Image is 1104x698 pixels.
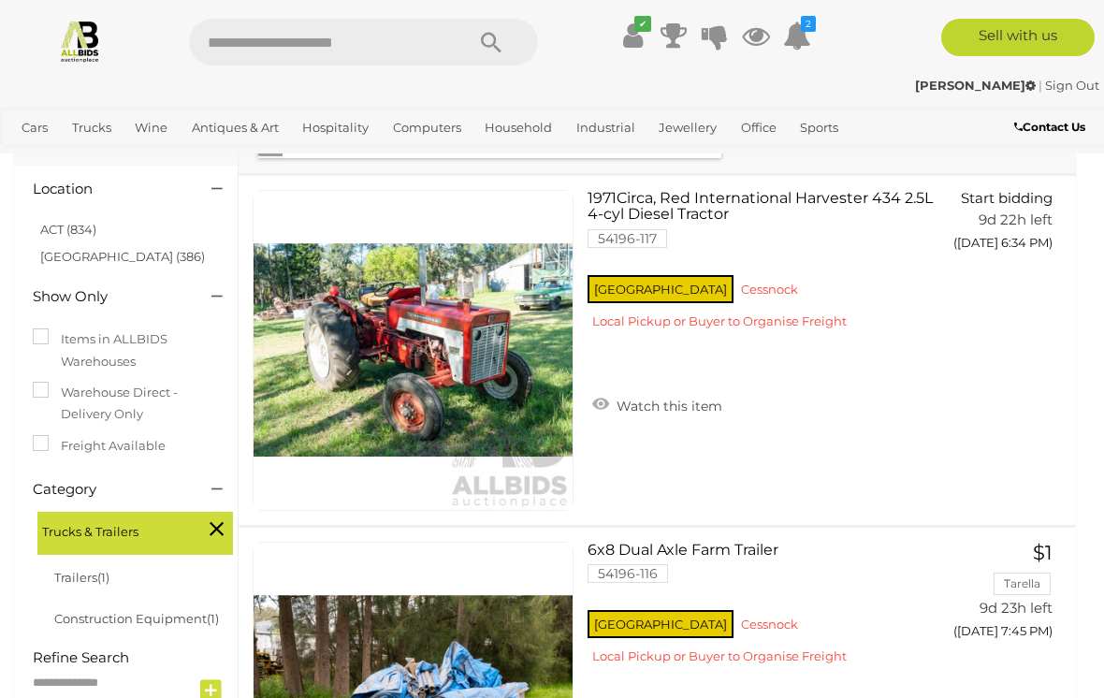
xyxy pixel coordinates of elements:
[33,482,183,498] h4: Category
[14,143,162,174] a: [GEOGRAPHIC_DATA]
[385,112,469,143] a: Computers
[42,516,182,543] span: Trucks & Trailers
[941,19,1095,56] a: Sell with us
[961,189,1053,207] span: Start bidding
[612,398,722,414] span: Watch this item
[33,650,233,666] h4: Refine Search
[602,190,922,343] a: 1971Circa, Red International Harvester 434 2.5L 4-cyl Diesel Tractor 54196-117 [GEOGRAPHIC_DATA] ...
[40,222,96,237] a: ACT (834)
[184,112,286,143] a: Antiques & Art
[33,289,183,305] h4: Show Only
[33,328,219,372] label: Items in ALLBIDS Warehouses
[1014,117,1090,138] a: Contact Us
[915,78,1039,93] a: [PERSON_NAME]
[951,542,1057,649] a: $1 Tarella 9d 23h left ([DATE] 7:45 PM)
[569,112,643,143] a: Industrial
[915,78,1036,93] strong: [PERSON_NAME]
[1039,78,1042,93] span: |
[1045,78,1099,93] a: Sign Out
[33,382,219,426] label: Warehouse Direct - Delivery Only
[1014,120,1085,134] b: Contact Us
[207,611,219,626] span: (1)
[651,112,724,143] a: Jewellery
[97,570,109,585] span: (1)
[734,112,784,143] a: Office
[602,542,922,678] a: 6x8 Dual Axle Farm Trailer 54196-116 [GEOGRAPHIC_DATA] Cessnock Local Pickup or Buyer to Organise...
[618,19,646,52] a: ✔
[634,16,651,32] i: ✔
[295,112,376,143] a: Hospitality
[477,112,559,143] a: Household
[783,19,811,52] a: 2
[33,128,154,156] a: Alert this sale
[792,112,846,143] a: Sports
[54,570,109,585] a: Trailers(1)
[588,390,727,418] a: Watch this item
[14,112,55,143] a: Cars
[444,19,538,65] button: Search
[127,112,175,143] a: Wine
[54,611,219,626] a: Construction Equipment(1)
[33,435,166,457] label: Freight Available
[951,190,1057,261] a: Start bidding 9d 22h left ([DATE] 6:34 PM)
[1033,541,1053,564] span: $1
[65,112,119,143] a: Trucks
[801,16,816,32] i: 2
[254,191,573,510] img: 54196-117a.jpg
[58,19,102,63] img: Allbids.com.au
[33,182,183,197] h4: Location
[40,249,205,264] a: [GEOGRAPHIC_DATA] (386)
